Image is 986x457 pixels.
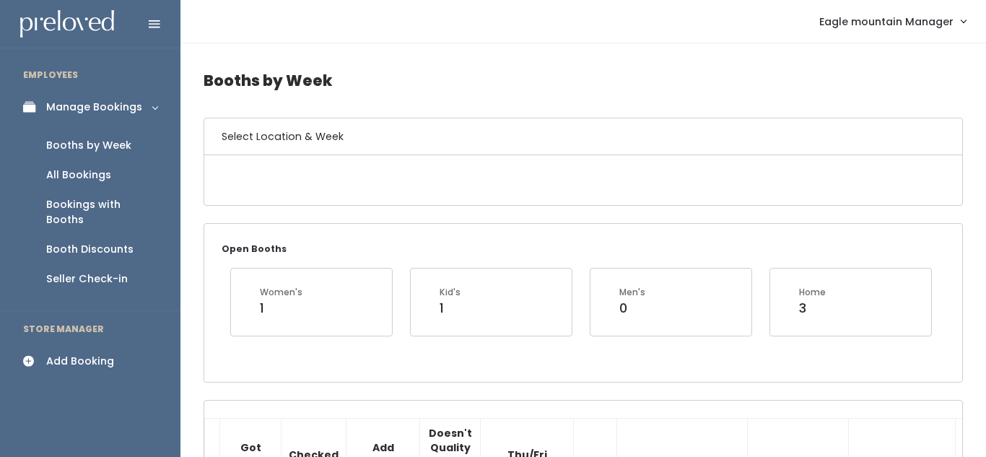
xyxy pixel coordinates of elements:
[46,197,157,227] div: Bookings with Booths
[799,299,826,318] div: 3
[260,299,302,318] div: 1
[619,299,645,318] div: 0
[46,354,114,369] div: Add Booking
[799,286,826,299] div: Home
[440,286,461,299] div: Kid's
[260,286,302,299] div: Women's
[46,138,131,153] div: Booths by Week
[619,286,645,299] div: Men's
[46,100,142,115] div: Manage Bookings
[204,118,962,155] h6: Select Location & Week
[46,271,128,287] div: Seller Check-in
[20,10,114,38] img: preloved logo
[805,6,980,37] a: Eagle mountain Manager
[46,242,134,257] div: Booth Discounts
[204,61,963,100] h4: Booths by Week
[440,299,461,318] div: 1
[222,243,287,255] small: Open Booths
[46,167,111,183] div: All Bookings
[819,14,954,30] span: Eagle mountain Manager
